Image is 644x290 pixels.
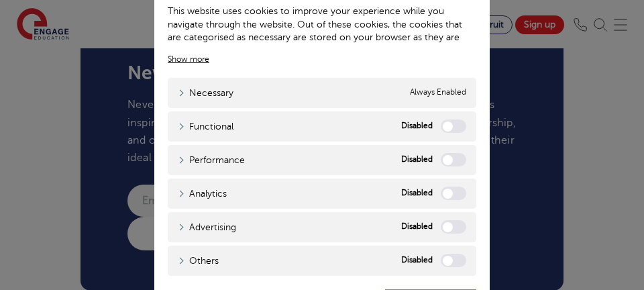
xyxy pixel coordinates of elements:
a: Advertising [178,220,236,234]
a: Analytics [178,187,227,201]
a: Others [178,254,219,268]
a: Functional [178,119,233,134]
a: Necessary [178,86,233,100]
a: Show more [168,53,209,65]
span: Always Enabled [410,86,466,100]
a: Performance [178,153,245,167]
div: This website uses cookies to improve your experience while you navigate through the website. Out ... [168,5,476,57]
